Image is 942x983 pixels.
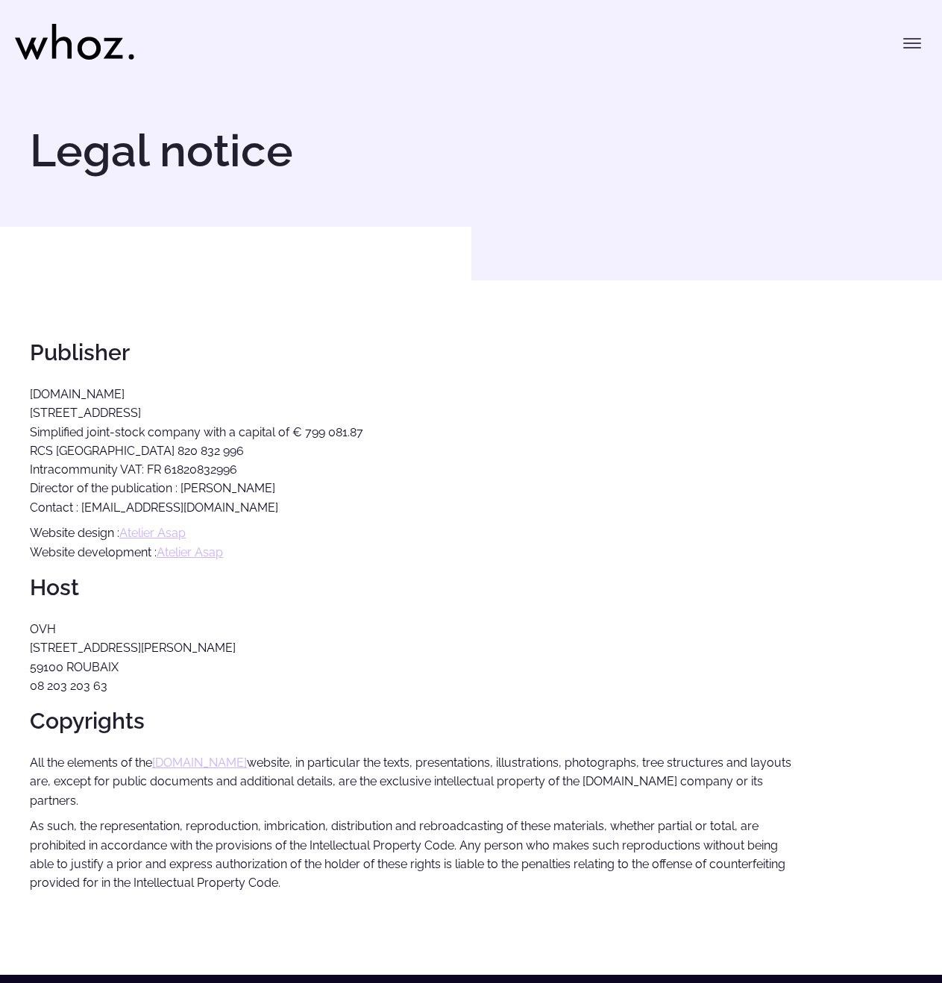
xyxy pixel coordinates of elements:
[30,524,794,562] p: Website design : Website development :
[30,620,794,695] p: OVH [STREET_ADDRESS][PERSON_NAME] 59100 ROUBAIX 08 203 203 63
[157,545,223,559] a: Atelier Asap
[844,885,921,962] iframe: Chatbot
[30,128,464,173] h1: Legal notice
[119,526,186,540] a: Atelier Asap
[30,708,145,734] strong: Copyrights
[152,756,247,770] a: [DOMAIN_NAME]
[30,339,130,365] strong: Publisher
[897,28,927,58] button: Toggle menu
[30,753,794,810] p: All the elements of the website, in particular the texts, presentations, illustrations, photograp...
[30,817,794,892] p: As such, the representation, reproduction, imbrication, distribution and rebroadcasting of these ...
[30,574,79,600] strong: Host
[30,385,794,517] p: [DOMAIN_NAME] [STREET_ADDRESS] Simplified joint-stock company with a capital of € 799 081.87 RCS ...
